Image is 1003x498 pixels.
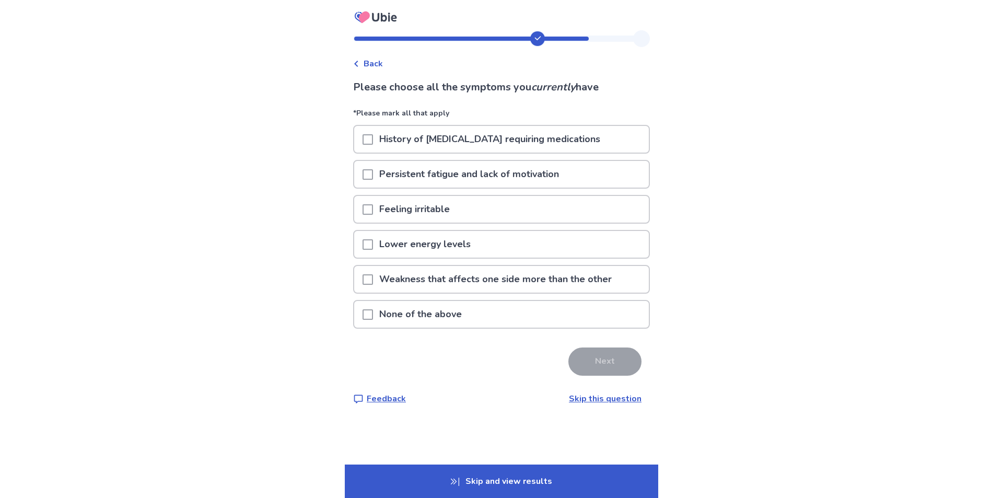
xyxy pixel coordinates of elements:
p: Please choose all the symptoms you have [353,79,650,95]
p: Persistent fatigue and lack of motivation [373,161,565,188]
p: None of the above [373,301,468,328]
p: Weakness that affects one side more than the other [373,266,618,293]
span: Back [364,57,383,70]
a: Feedback [353,392,406,405]
p: Skip and view results [345,465,658,498]
p: Feedback [367,392,406,405]
p: History of [MEDICAL_DATA] requiring medications [373,126,607,153]
p: Lower energy levels [373,231,477,258]
button: Next [568,348,642,376]
p: *Please mark all that apply [353,108,650,125]
p: Feeling irritable [373,196,456,223]
a: Skip this question [569,393,642,404]
i: currently [531,80,576,94]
